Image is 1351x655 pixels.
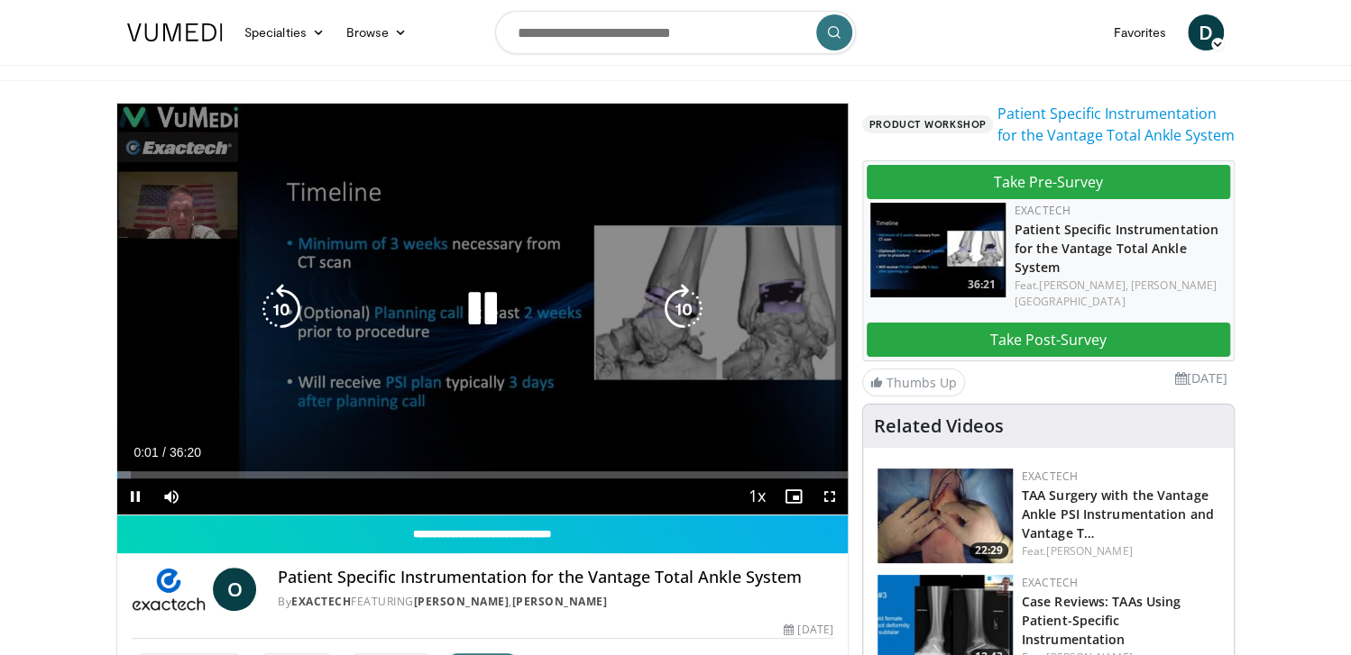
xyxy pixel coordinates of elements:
a: Take Post-Survey [867,323,1230,357]
button: Fullscreen [812,478,848,514]
a: Patient Specific Instrumentation for the Vantage Total Ankle System [1015,221,1218,276]
img: d391ac62-1509-45b5-b969-252dea92d8de.150x105_q85_crop-smart_upscale.jpg [878,469,1013,563]
a: TAA Surgery with the Vantage Ankle PSI Instrumentation and Vantage T… [1022,487,1214,541]
a: [PERSON_NAME] [512,594,608,609]
a: [PERSON_NAME] [414,594,510,609]
a: 36:21 [870,203,1006,297]
div: Feat. [1022,543,1219,559]
h4: Related Videos [874,415,1004,437]
div: Progress Bar [117,471,848,478]
a: 22:29 [878,469,1013,563]
a: Exactech [1022,575,1078,590]
a: Exactech [1015,203,1071,218]
a: Browse [335,14,418,50]
img: VuMedi Logo [127,23,223,41]
button: Enable picture-in-picture mode [776,478,812,514]
a: D [1188,14,1224,50]
div: By FEATURING , [278,594,833,610]
a: Patient Specific Instrumentation for the Vantage Total Ankle System [997,103,1235,146]
a: Specialties [234,14,335,50]
a: Take Pre-Survey [867,165,1230,199]
span: 36:21 [962,277,1001,293]
a: Exactech [291,594,351,609]
span: Product Workshop [862,115,994,133]
button: Playback Rate [740,478,776,514]
a: [PERSON_NAME], [1039,277,1127,293]
video-js: Video Player [117,104,848,515]
span: / [162,445,166,459]
a: O [213,568,256,611]
span: 36:20 [170,445,201,459]
input: Search topics, interventions [495,11,856,54]
a: Exactech [1022,469,1078,484]
span: 22:29 [970,542,1008,559]
a: [PERSON_NAME][GEOGRAPHIC_DATA] [1015,277,1217,309]
a: Case Reviews: TAAs Using Patient-Specific Instrumentation [1022,593,1181,648]
a: Thumbs Up [862,368,965,396]
li: [DATE] [1175,368,1227,388]
button: Pause [117,478,153,514]
img: bf185afd-30f1-49a9-b257-6609efffd01a.150x105_q85_crop-smart_upscale.jpg [870,203,1006,297]
button: Mute [153,478,189,514]
div: Feat. [1015,277,1227,310]
div: [DATE] [784,622,832,638]
a: [PERSON_NAME] [1046,543,1132,559]
span: 0:01 [133,445,158,459]
a: Favorites [1102,14,1177,50]
img: Exactech [132,568,206,611]
h4: Patient Specific Instrumentation for the Vantage Total Ankle System [278,568,833,587]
